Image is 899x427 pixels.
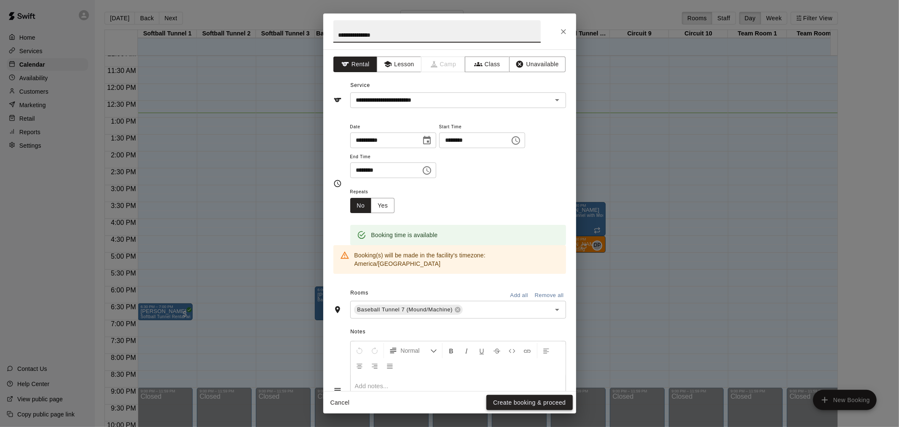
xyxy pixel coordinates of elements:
[350,151,436,163] span: End Time
[533,289,566,302] button: Remove all
[350,325,566,339] span: Notes
[419,132,435,149] button: Choose date, selected date is Aug 11, 2025
[354,305,463,315] div: Baseball Tunnel 7 (Mound/Machine)
[333,57,378,72] button: Rental
[350,122,436,133] span: Date
[371,198,394,213] button: Yes
[556,24,571,39] button: Close
[490,343,504,358] button: Format Strikethrough
[350,186,402,198] span: Repeats
[486,395,572,411] button: Create booking & proceed
[551,304,563,316] button: Open
[371,227,438,243] div: Booking time is available
[368,343,382,358] button: Redo
[333,386,342,395] svg: Notes
[386,343,440,358] button: Formatting Options
[352,343,367,358] button: Undo
[439,122,525,133] span: Start Time
[505,343,519,358] button: Insert Code
[352,358,367,373] button: Center Align
[509,57,566,72] button: Unavailable
[350,82,370,88] span: Service
[520,343,534,358] button: Insert Link
[350,198,395,213] div: outlined button group
[368,358,382,373] button: Right Align
[354,305,456,314] span: Baseball Tunnel 7 (Mound/Machine)
[333,96,342,104] svg: Service
[444,343,459,358] button: Format Bold
[551,94,563,106] button: Open
[354,248,559,271] div: Booking(s) will be made in the facility's timezone: America/[GEOGRAPHIC_DATA]
[465,57,509,72] button: Class
[506,289,533,302] button: Add all
[350,290,368,296] span: Rooms
[333,305,342,314] svg: Rooms
[475,343,489,358] button: Format Underline
[507,132,524,149] button: Choose time, selected time is 4:00 PM
[350,198,372,213] button: No
[539,343,553,358] button: Left Align
[401,346,430,355] span: Normal
[383,358,397,373] button: Justify Align
[419,162,435,179] button: Choose time, selected time is 5:30 PM
[421,57,466,72] span: Camps can only be created in the Services page
[459,343,474,358] button: Format Italics
[327,395,354,411] button: Cancel
[333,179,342,188] svg: Timing
[377,57,421,72] button: Lesson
